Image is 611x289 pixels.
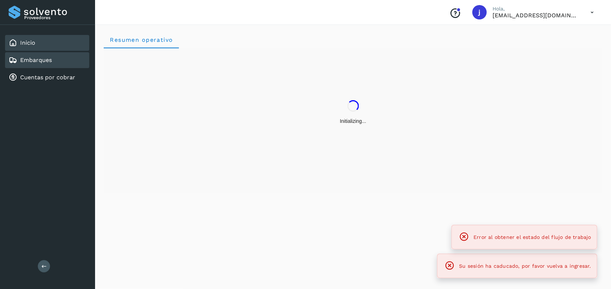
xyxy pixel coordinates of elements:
[459,263,591,269] span: Su sesión ha caducado, por favor vuelva a ingresar.
[20,39,35,46] a: Inicio
[24,15,86,20] p: Proveedores
[473,234,591,240] span: Error al obtener el estado del flujo de trabajo
[109,36,173,43] span: Resumen operativo
[20,57,52,63] a: Embarques
[5,35,89,51] div: Inicio
[493,12,579,19] p: jorgegonzalez@tracusa.com.mx
[5,70,89,85] div: Cuentas por cobrar
[493,6,579,12] p: Hola,
[20,74,75,81] a: Cuentas por cobrar
[5,52,89,68] div: Embarques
